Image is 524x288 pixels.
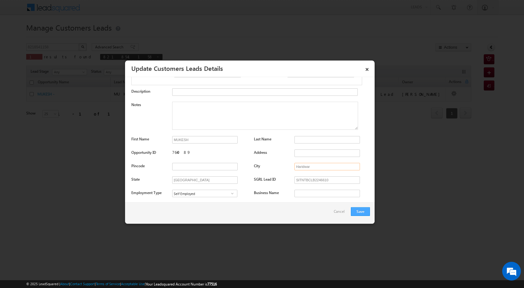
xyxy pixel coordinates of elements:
a: Terms of Service [96,282,120,286]
a: Update Customers Leads Details [131,64,223,72]
span: © 2025 LeadSquared | | | | | [26,281,217,287]
label: Description [131,89,150,94]
div: Minimize live chat window [102,3,117,18]
label: Address [254,150,267,155]
label: City [254,164,260,168]
a: × [362,63,372,74]
button: Save [351,207,370,216]
label: First Name [131,137,149,141]
a: Acceptable Use [121,282,145,286]
a: Contact Support [70,282,95,286]
a: About [60,282,69,286]
label: State [131,177,140,182]
label: Opportunity ID [131,150,156,155]
label: Pincode [131,164,145,168]
span: 77516 [207,282,217,286]
a: Show All Items [228,190,236,197]
input: Type to Search [172,190,237,197]
label: SGRL Lead ID [254,177,276,182]
textarea: Type your message and hit 'Enter' [8,58,114,187]
label: Notes [131,102,141,107]
img: d_60004797649_company_0_60004797649 [11,33,26,41]
div: Chat with us now [32,33,105,41]
a: Cancel [334,207,348,219]
label: Employment Type [131,190,162,195]
em: Start Chat [85,192,113,201]
label: Business Name [254,190,279,195]
span: Your Leadsquared Account Number is [146,282,217,286]
div: 764089 [172,149,248,158]
label: Last Name [254,137,271,141]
